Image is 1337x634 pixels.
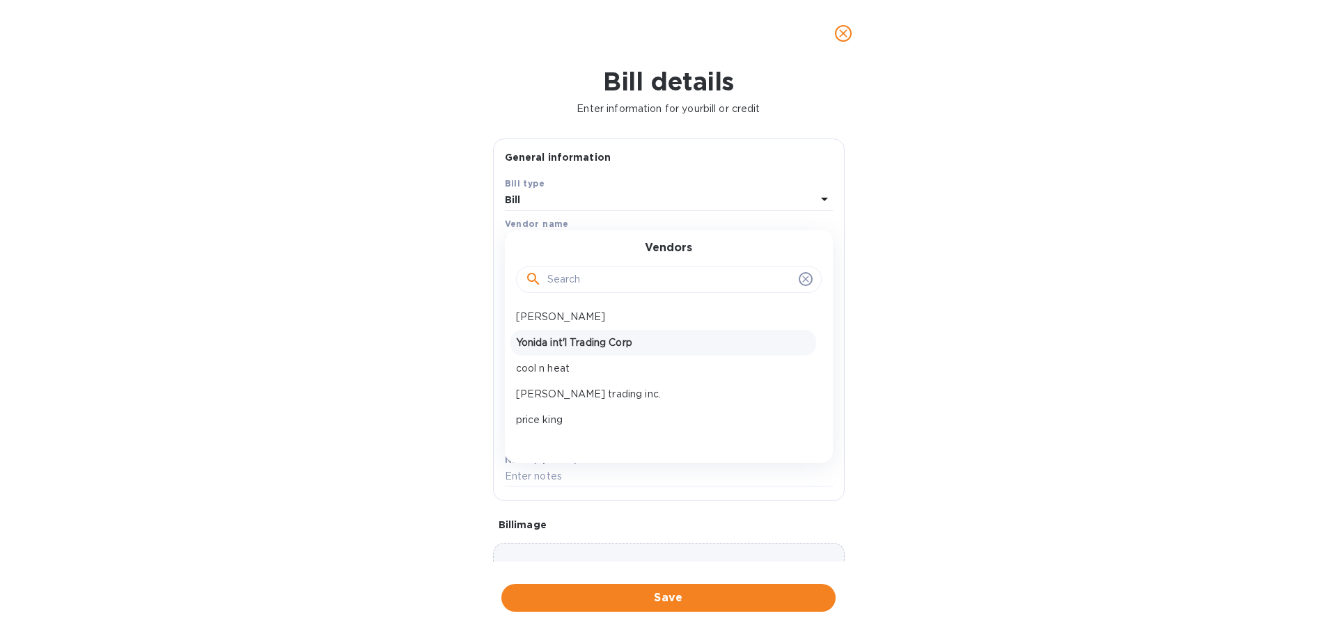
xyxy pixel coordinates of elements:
h3: Vendors [645,241,692,255]
button: Save [501,584,836,612]
p: Select vendor name [505,233,602,248]
label: Notes (optional) [505,456,578,464]
p: Bill image [499,518,839,532]
p: Enter information for your bill or credit [11,102,1326,116]
h1: Bill details [11,67,1326,96]
span: Save [513,589,824,606]
b: Bill type [505,178,545,189]
button: close [827,17,860,50]
p: price king [516,413,811,427]
b: Bill [505,194,521,205]
b: General information [505,152,611,163]
input: Enter notes [505,466,833,487]
p: [PERSON_NAME] [516,310,811,324]
input: Search [547,269,793,290]
p: princess Futures Inc [516,438,811,453]
p: Yonida int'l Trading Corp [516,335,811,350]
p: cool n heat [516,361,811,376]
p: [PERSON_NAME] trading inc. [516,387,811,402]
b: Vendor name [505,219,569,229]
